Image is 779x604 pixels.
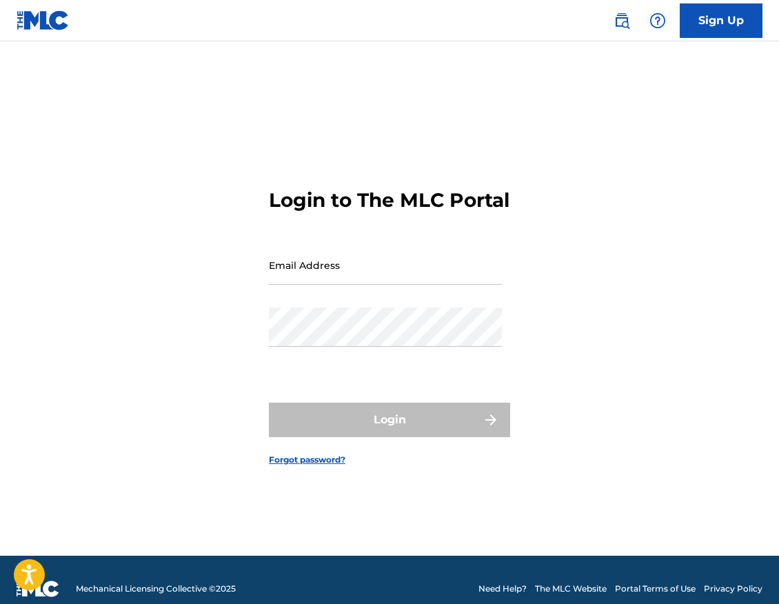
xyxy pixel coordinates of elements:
a: Portal Terms of Use [615,583,696,595]
a: Privacy Policy [704,583,762,595]
a: Need Help? [478,583,527,595]
img: help [649,12,666,29]
img: logo [17,581,59,597]
iframe: Chat Widget [710,538,779,604]
span: Mechanical Licensing Collective © 2025 [76,583,236,595]
a: The MLC Website [535,583,607,595]
a: Public Search [608,7,636,34]
img: search [614,12,630,29]
img: MLC Logo [17,10,70,30]
a: Sign Up [680,3,762,38]
div: Help [644,7,671,34]
h3: Login to The MLC Portal [269,188,509,212]
a: Forgot password? [269,454,345,466]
